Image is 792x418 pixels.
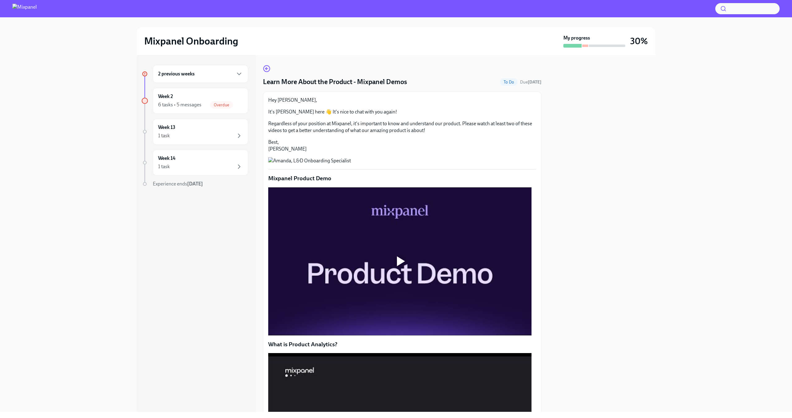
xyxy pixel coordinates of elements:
[158,132,170,139] div: 1 task
[153,65,248,83] div: 2 previous weeks
[268,139,536,152] p: Best, [PERSON_NAME]
[187,181,203,187] strong: [DATE]
[158,93,173,100] h6: Week 2
[520,79,541,85] span: September 27th, 2025 09:00
[520,79,541,85] span: Due
[268,120,536,134] p: Regardless of your position at Mixpanel, it's important to know and understand our product. Pleas...
[158,70,195,77] h6: 2 previous weeks
[500,80,518,84] span: To Do
[142,119,248,145] a: Week 131 task
[563,35,590,41] strong: My progress
[210,103,233,107] span: Overdue
[158,155,175,162] h6: Week 14
[158,163,170,170] div: 1 task
[158,124,175,131] h6: Week 13
[268,340,536,348] p: What is Product Analytics?
[263,77,407,87] h4: Learn More About the Product - Mixpanel Demos
[268,157,536,164] button: Zoom image
[153,181,203,187] span: Experience ends
[142,150,248,176] a: Week 141 task
[268,174,536,182] p: Mixpanel Product Demo
[144,35,238,47] h2: Mixpanel Onboarding
[142,88,248,114] a: Week 26 tasks • 5 messagesOverdue
[158,101,201,108] div: 6 tasks • 5 messages
[630,36,648,47] h3: 30%
[268,109,536,115] p: It's [PERSON_NAME] here 👋 It's nice to chat with you again!
[12,4,37,14] img: Mixpanel
[528,79,541,85] strong: [DATE]
[268,97,536,104] p: Hey [PERSON_NAME],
